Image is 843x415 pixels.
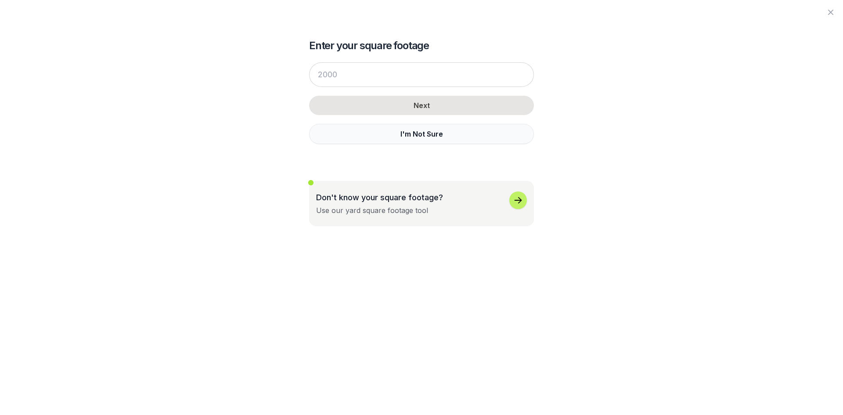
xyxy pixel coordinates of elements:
[316,205,428,216] div: Use our yard square footage tool
[309,62,534,87] input: 2000
[316,191,443,203] p: Don't know your square footage?
[309,39,534,53] h2: Enter your square footage
[309,96,534,115] button: Next
[309,181,534,226] button: Don't know your square footage?Use our yard square footage tool
[309,124,534,144] button: I'm Not Sure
